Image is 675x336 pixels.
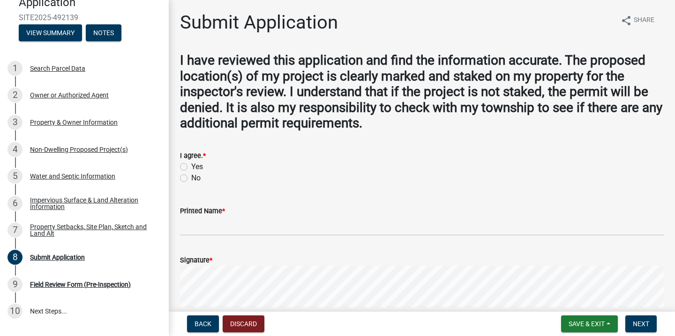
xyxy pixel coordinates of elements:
[86,30,121,37] wm-modal-confirm: Notes
[180,153,206,159] label: I agree.
[30,254,85,261] div: Submit Application
[561,315,618,332] button: Save & Exit
[634,15,654,26] span: Share
[180,208,225,215] label: Printed Name
[30,224,154,237] div: Property Setbacks, Site Plan, Sketch and Land Alt
[625,315,657,332] button: Next
[7,169,22,184] div: 5
[7,142,22,157] div: 4
[30,197,154,210] div: Impervious Surface & Land Alteration Information
[223,315,264,332] button: Discard
[19,24,82,41] button: View Summary
[180,11,338,34] h1: Submit Application
[191,161,203,172] label: Yes
[19,30,82,37] wm-modal-confirm: Summary
[19,13,150,22] span: SITE2025-492139
[187,315,219,332] button: Back
[621,15,632,26] i: share
[30,281,131,288] div: Field Review Form (Pre-Inspection)
[7,304,22,319] div: 10
[7,277,22,292] div: 9
[30,146,128,153] div: Non-Dwelling Proposed Project(s)
[30,65,85,72] div: Search Parcel Data
[613,11,662,30] button: shareShare
[30,92,109,98] div: Owner or Authorized Agent
[30,173,115,179] div: Water and Septic Information
[7,250,22,265] div: 8
[7,196,22,211] div: 6
[7,223,22,238] div: 7
[180,257,212,264] label: Signature
[569,320,605,328] span: Save & Exit
[7,115,22,130] div: 3
[30,119,118,126] div: Property & Owner Information
[180,52,662,131] strong: I have reviewed this application and find the information accurate. The proposed location(s) of m...
[633,320,649,328] span: Next
[191,172,201,184] label: No
[195,320,211,328] span: Back
[86,24,121,41] button: Notes
[7,88,22,103] div: 2
[7,61,22,76] div: 1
